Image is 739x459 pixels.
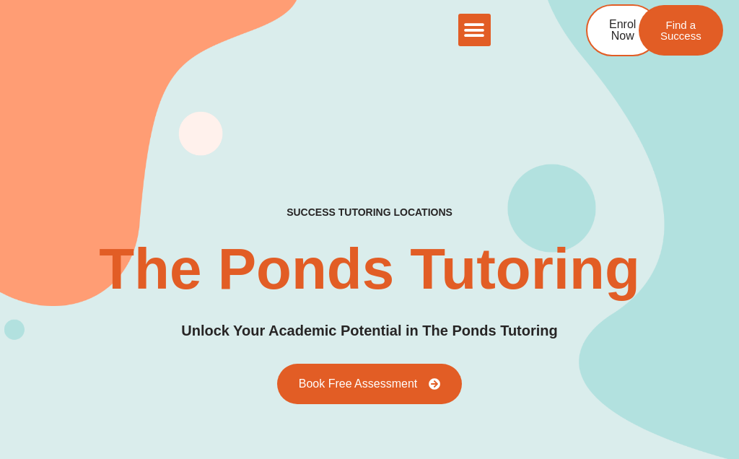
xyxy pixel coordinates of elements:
[609,19,636,42] span: Enrol Now
[181,320,558,342] p: Unlock Your Academic Potential in The Ponds Tutoring
[99,240,640,298] h2: The Ponds Tutoring
[458,14,491,46] div: Menu Toggle
[299,378,418,390] span: Book Free Assessment
[277,364,463,404] a: Book Free Assessment
[660,19,701,41] span: Find a Success
[639,5,723,56] a: Find a Success
[287,206,452,219] h2: success tutoring locations
[586,4,659,56] a: Enrol Now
